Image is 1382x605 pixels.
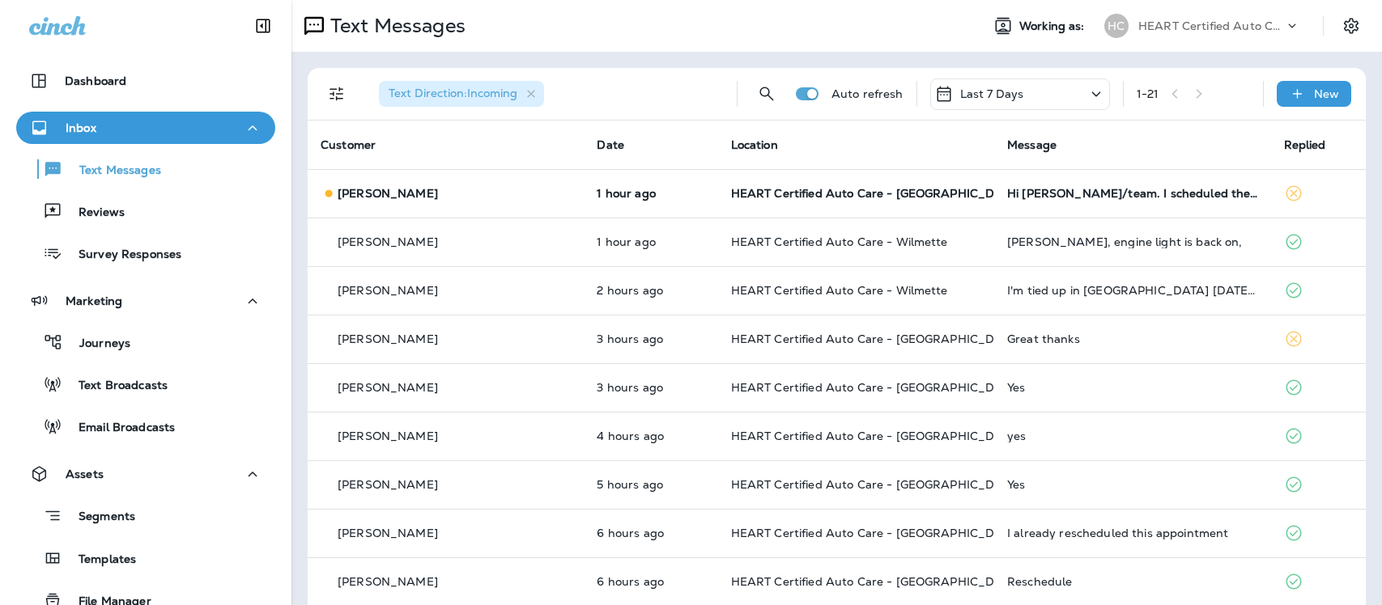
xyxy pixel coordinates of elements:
[597,137,624,152] span: Date
[62,205,125,221] p: Reviews
[597,575,704,588] p: Sep 11, 2025 09:24 AM
[66,121,96,134] p: Inbox
[1007,187,1257,200] div: Hi Kieesha/team. I scheduled the Acura for tomorrow and we'll be dropping off tonight. I forgot t...
[597,478,704,491] p: Sep 11, 2025 10:52 AM
[1007,575,1257,588] div: Reschedule
[324,14,466,38] p: Text Messages
[731,137,778,152] span: Location
[597,284,704,297] p: Sep 11, 2025 01:49 PM
[1007,381,1257,394] div: Yes
[1138,19,1284,32] p: HEART Certified Auto Care
[831,87,904,100] p: Auto refresh
[1007,137,1057,152] span: Message
[16,112,275,144] button: Inbox
[338,332,438,345] p: [PERSON_NAME]
[731,332,1022,346] span: HEART Certified Auto Care - [GEOGRAPHIC_DATA]
[1007,332,1257,345] div: Great thanks
[16,152,275,186] button: Text Messages
[379,81,544,107] div: Text Direction:Incoming
[1137,87,1159,100] div: 1 - 21
[16,236,275,270] button: Survey Responses
[16,458,275,490] button: Assets
[960,87,1024,100] p: Last 7 Days
[16,409,275,443] button: Email Broadcasts
[731,574,1022,589] span: HEART Certified Auto Care - [GEOGRAPHIC_DATA]
[16,498,275,533] button: Segments
[65,74,126,87] p: Dashboard
[66,294,122,307] p: Marketing
[16,65,275,97] button: Dashboard
[1019,19,1088,33] span: Working as:
[338,381,438,394] p: [PERSON_NAME]
[597,429,704,442] p: Sep 11, 2025 11:21 AM
[731,477,1022,492] span: HEART Certified Auto Care - [GEOGRAPHIC_DATA]
[338,187,438,200] p: [PERSON_NAME]
[338,527,438,539] p: [PERSON_NAME]
[63,163,161,179] p: Text Messages
[338,235,438,248] p: [PERSON_NAME]
[338,478,438,491] p: [PERSON_NAME]
[1007,284,1257,297] div: I'm tied up in Oak Brook today until about 3pm. I'll try and swing by late afternoon. Otherwise, ...
[63,336,130,352] p: Journeys
[62,379,168,394] p: Text Broadcasts
[321,137,376,152] span: Customer
[1007,527,1257,539] div: I already rescheduled this appointment
[597,235,704,248] p: Sep 11, 2025 02:40 PM
[597,527,704,539] p: Sep 11, 2025 10:12 AM
[62,510,135,526] p: Segments
[597,187,704,200] p: Sep 11, 2025 03:11 PM
[731,429,1022,443] span: HEART Certified Auto Care - [GEOGRAPHIC_DATA]
[1337,11,1366,40] button: Settings
[338,575,438,588] p: [PERSON_NAME]
[751,78,783,110] button: Search Messages
[321,78,353,110] button: Filters
[1007,429,1257,442] div: yes
[16,325,275,359] button: Journeys
[16,194,275,228] button: Reviews
[1284,137,1326,152] span: Replied
[389,86,517,100] span: Text Direction : Incoming
[597,381,704,394] p: Sep 11, 2025 12:28 PM
[240,10,286,42] button: Collapse Sidebar
[731,283,948,298] span: HEART Certified Auto Care - Wilmette
[731,380,1022,395] span: HEART Certified Auto Care - [GEOGRAPHIC_DATA]
[62,421,175,436] p: Email Broadcasts
[338,284,438,297] p: [PERSON_NAME]
[731,186,1022,201] span: HEART Certified Auto Care - [GEOGRAPHIC_DATA]
[1314,87,1339,100] p: New
[1007,235,1257,248] div: Armando, engine light is back on,
[597,332,704,345] p: Sep 11, 2025 12:28 PM
[16,541,275,575] button: Templates
[731,235,948,249] span: HEART Certified Auto Care - Wilmette
[62,552,136,568] p: Templates
[62,247,181,263] p: Survey Responses
[16,367,275,401] button: Text Broadcasts
[1104,14,1129,38] div: HC
[731,526,1022,540] span: HEART Certified Auto Care - [GEOGRAPHIC_DATA]
[16,285,275,317] button: Marketing
[66,467,104,480] p: Assets
[338,429,438,442] p: [PERSON_NAME]
[1007,478,1257,491] div: Yes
